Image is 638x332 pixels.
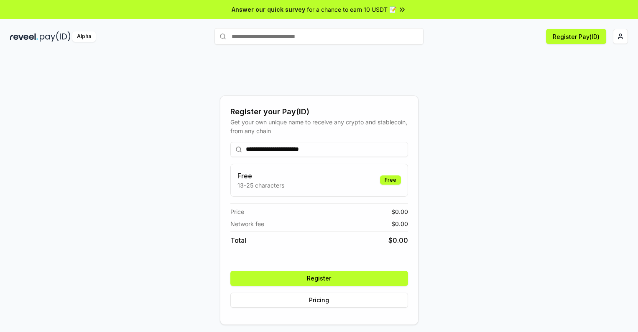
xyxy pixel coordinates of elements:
[230,235,246,245] span: Total
[546,29,606,44] button: Register Pay(ID)
[230,106,408,118] div: Register your Pay(ID)
[237,181,284,190] p: 13-25 characters
[10,31,38,42] img: reveel_dark
[380,175,401,185] div: Free
[230,207,244,216] span: Price
[391,219,408,228] span: $ 0.00
[230,219,264,228] span: Network fee
[72,31,96,42] div: Alpha
[230,118,408,135] div: Get your own unique name to receive any crypto and stablecoin, from any chain
[40,31,71,42] img: pay_id
[391,207,408,216] span: $ 0.00
[307,5,396,14] span: for a chance to earn 10 USDT 📝
[232,5,305,14] span: Answer our quick survey
[388,235,408,245] span: $ 0.00
[230,293,408,308] button: Pricing
[237,171,284,181] h3: Free
[230,271,408,286] button: Register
